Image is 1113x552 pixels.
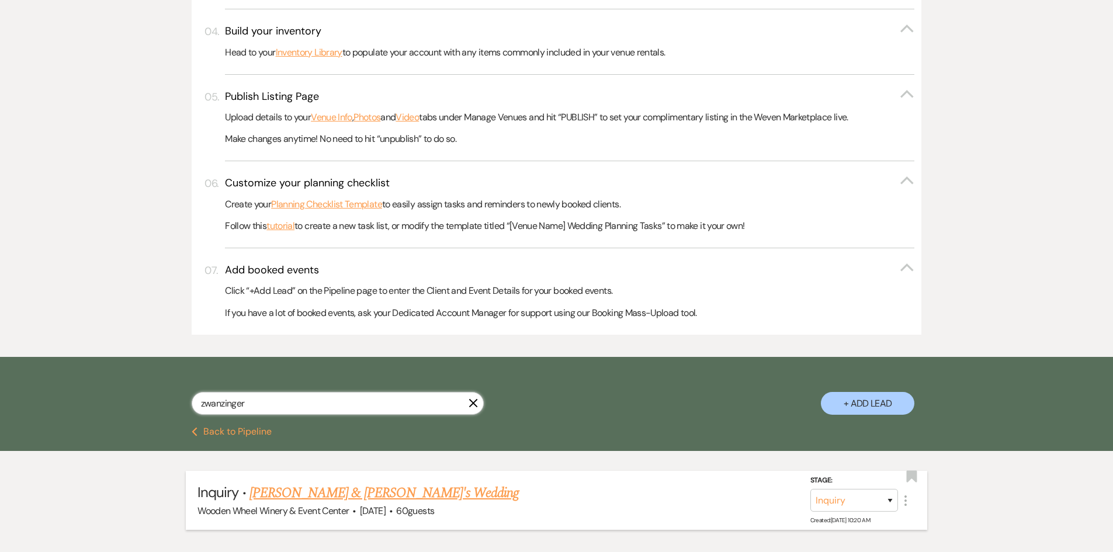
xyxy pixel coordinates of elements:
p: Create your to easily assign tasks and reminders to newly booked clients. [225,197,914,212]
p: Head to your to populate your account with any items commonly included in your venue rentals. [225,45,914,60]
a: Photos [353,110,380,125]
a: Planning Checklist Template [271,197,382,212]
a: tutorial [266,218,294,234]
span: Wooden Wheel Winery & Event Center [197,505,349,517]
span: [DATE] [360,505,386,517]
button: Customize your planning checklist [225,176,914,190]
a: Venue Info [311,110,352,125]
h3: Publish Listing Page [225,89,319,104]
h3: Build your inventory [225,24,321,39]
button: Publish Listing Page [225,89,914,104]
span: Inquiry [197,483,238,501]
a: Inventory Library [276,45,342,60]
p: Upload details to your , and tabs under Manage Venues and hit “PUBLISH” to set your complimentary... [225,110,914,125]
a: [PERSON_NAME] & [PERSON_NAME]'s Wedding [249,482,519,504]
button: Add booked events [225,263,914,277]
p: Follow this to create a new task list, or modify the template titled “[Venue Name] Wedding Planni... [225,218,914,234]
label: Stage: [810,474,898,487]
h3: Add booked events [225,263,319,277]
p: Click “+Add Lead” on the Pipeline page to enter the Client and Event Details for your booked events. [225,283,914,298]
p: Make changes anytime! No need to hit “unpublish” to do so. [225,131,914,147]
a: Video [396,110,419,125]
span: Created: [DATE] 10:20 AM [810,516,870,524]
button: + Add Lead [821,392,914,415]
h3: Customize your planning checklist [225,176,390,190]
button: Build your inventory [225,24,914,39]
span: 60 guests [396,505,434,517]
p: If you have a lot of booked events, ask your Dedicated Account Manager for support using our Book... [225,305,914,321]
input: Search by name, event date, email address or phone number [192,392,484,415]
button: Back to Pipeline [192,427,272,436]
